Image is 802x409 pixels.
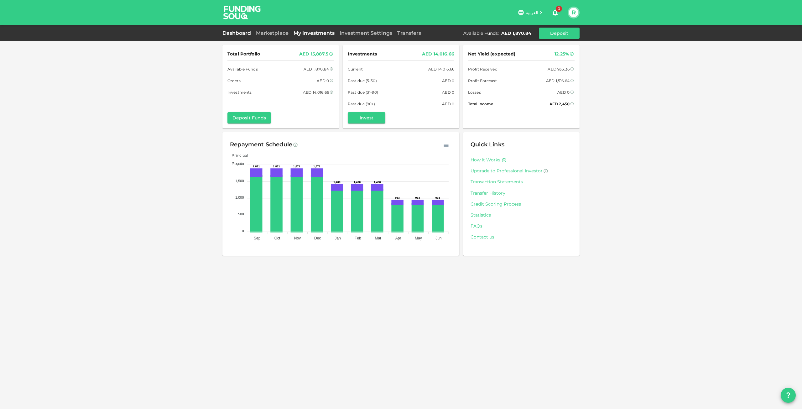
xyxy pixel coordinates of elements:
[304,66,329,72] div: AED 1,870.84
[569,8,578,17] button: R
[781,388,796,403] button: question
[395,236,401,240] tspan: Apr
[422,50,454,58] div: AED 14,016.66
[501,30,531,36] div: AED 1,870.84
[539,28,580,39] button: Deposit
[471,212,572,218] a: Statistics
[348,89,378,96] span: Past due (31-90)
[442,89,454,96] div: AED 0
[468,66,497,72] span: Profit Received
[254,236,261,240] tspan: Sep
[557,89,570,96] div: AED 0
[526,10,538,15] span: العربية
[348,101,375,107] span: Past due (90+)
[556,6,562,12] span: 0
[549,6,561,19] button: 0
[348,50,377,58] span: Investments
[471,223,572,229] a: FAQs
[348,77,377,84] span: Past due (5-30)
[471,168,543,174] span: Upgrade to Professional Investor
[355,236,361,240] tspan: Feb
[335,236,341,240] tspan: Jan
[294,236,301,240] tspan: Nov
[471,190,572,196] a: Transfer History
[317,77,329,84] div: AED 0
[348,66,363,72] span: Current
[549,101,570,107] div: AED 2,450
[303,89,329,96] div: AED 14,016.66
[375,236,381,240] tspan: Mar
[235,179,244,183] tspan: 1,500
[442,77,454,84] div: AED 0
[468,89,481,96] span: Losses
[227,112,271,123] button: Deposit Funds
[238,212,244,216] tspan: 500
[227,77,241,84] span: Orders
[227,161,242,166] span: Profit
[291,30,337,36] a: My Investments
[299,50,328,58] div: AED 15,887.5
[428,66,454,72] div: AED 14,016.66
[253,30,291,36] a: Marketplace
[227,89,252,96] span: Investments
[395,30,424,36] a: Transfers
[227,153,248,158] span: Principal
[235,196,244,199] tspan: 1,000
[468,50,516,58] span: Net Yield (expected)
[348,112,385,123] button: Invest
[415,236,422,240] tspan: May
[227,50,260,58] span: Total Portfolio
[546,77,570,84] div: AED 1,516.64
[442,101,454,107] div: AED 0
[555,50,569,58] div: 12.25%
[468,77,497,84] span: Profit Forecast
[471,201,572,207] a: Credit Scoring Process
[463,30,499,36] div: Available Funds :
[274,236,280,240] tspan: Oct
[435,236,441,240] tspan: Jun
[471,141,504,148] span: Quick Links
[230,140,292,150] div: Repayment Schedule
[242,229,244,233] tspan: 0
[471,157,500,163] a: How it Works
[227,66,258,72] span: Available Funds
[471,234,572,240] a: Contact us
[235,162,244,166] tspan: 2,000
[471,168,572,174] a: Upgrade to Professional Investor
[337,30,395,36] a: Investment Settings
[471,179,572,185] a: Transaction Statements
[222,30,253,36] a: Dashboard
[314,236,321,240] tspan: Dec
[468,101,493,107] span: Total Income
[548,66,570,72] div: AED 933.36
